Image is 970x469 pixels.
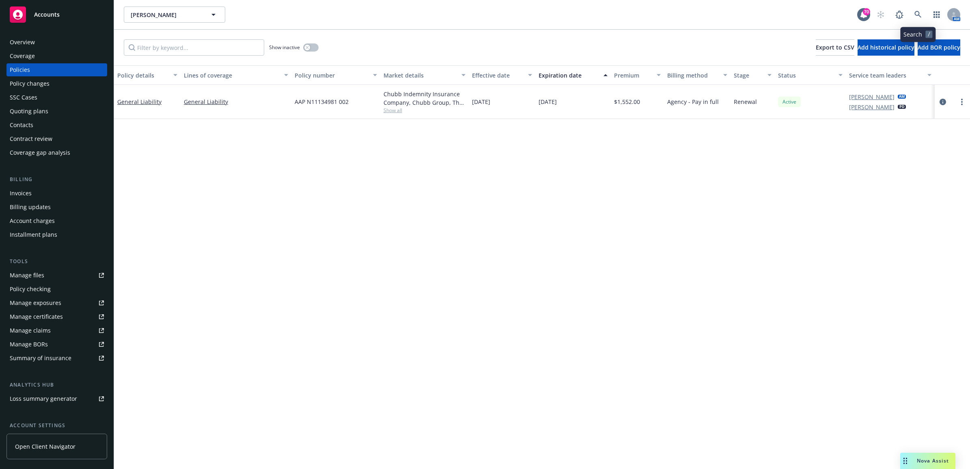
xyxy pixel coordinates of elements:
a: Manage BORs [6,338,107,351]
a: Report a Bug [891,6,907,23]
div: Manage exposures [10,296,61,309]
button: [PERSON_NAME] [124,6,225,23]
a: Manage claims [6,324,107,337]
div: Analytics hub [6,381,107,389]
a: Coverage [6,50,107,63]
a: Contract review [6,132,107,145]
a: Manage files [6,269,107,282]
a: Coverage gap analysis [6,146,107,159]
div: Policy details [117,71,168,80]
div: Quoting plans [10,105,48,118]
button: Status [775,65,846,85]
a: Start snowing [873,6,889,23]
span: Export to CSV [816,43,854,51]
a: circleInformation [938,97,948,107]
a: Switch app [929,6,945,23]
button: Effective date [469,65,535,85]
div: Overview [10,36,35,49]
a: Search [910,6,926,23]
a: Policies [6,63,107,76]
div: Chubb Indemnity Insurance Company, Chubb Group, The ABC Program [384,90,466,107]
a: Account charges [6,214,107,227]
div: Billing updates [10,201,51,214]
a: [PERSON_NAME] [849,103,895,111]
a: General Liability [117,98,162,106]
div: Billing [6,175,107,184]
div: Tools [6,257,107,266]
div: Manage claims [10,324,51,337]
a: Policy changes [6,77,107,90]
button: Nova Assist [900,453,955,469]
a: Summary of insurance [6,352,107,365]
div: Manage files [10,269,44,282]
a: Overview [6,36,107,49]
div: Account settings [6,421,107,430]
a: Installment plans [6,228,107,241]
button: Premium [611,65,664,85]
div: Contacts [10,119,33,132]
div: Stage [734,71,763,80]
button: Add historical policy [858,39,914,56]
a: SSC Cases [6,91,107,104]
button: Billing method [664,65,731,85]
div: Premium [614,71,652,80]
span: [PERSON_NAME] [131,11,201,19]
span: Accounts [34,11,60,18]
div: Account charges [10,214,55,227]
a: Manage certificates [6,310,107,323]
div: Manage BORs [10,338,48,351]
span: Renewal [734,97,757,106]
div: Manage certificates [10,310,63,323]
div: SSC Cases [10,91,37,104]
a: General Liability [184,97,288,106]
div: Contract review [10,132,52,145]
button: Policy details [114,65,181,85]
div: Status [778,71,834,80]
div: Policy number [295,71,368,80]
div: 70 [863,8,870,15]
button: Lines of coverage [181,65,291,85]
button: Service team leaders [846,65,935,85]
span: Add BOR policy [918,43,960,51]
span: Open Client Navigator [15,442,75,451]
a: Billing updates [6,201,107,214]
div: Coverage [10,50,35,63]
input: Filter by keyword... [124,39,264,56]
span: Active [781,98,798,106]
a: Loss summary generator [6,392,107,405]
button: Policy number [291,65,380,85]
div: Invoices [10,187,32,200]
span: [DATE] [472,97,490,106]
button: Expiration date [535,65,611,85]
span: Show all [384,107,466,114]
div: Market details [384,71,457,80]
button: Market details [380,65,469,85]
button: Export to CSV [816,39,854,56]
span: Add historical policy [858,43,914,51]
div: Summary of insurance [10,352,71,365]
div: Policy changes [10,77,50,90]
div: Lines of coverage [184,71,279,80]
div: Drag to move [900,453,910,469]
span: Agency - Pay in full [667,97,719,106]
div: Billing method [667,71,718,80]
a: Accounts [6,3,107,26]
span: [DATE] [539,97,557,106]
span: Nova Assist [917,457,949,464]
div: Loss summary generator [10,392,77,405]
div: Coverage gap analysis [10,146,70,159]
a: Invoices [6,187,107,200]
div: Policies [10,63,30,76]
button: Add BOR policy [918,39,960,56]
span: AAP N11134981 002 [295,97,349,106]
a: Quoting plans [6,105,107,118]
div: Service team leaders [849,71,923,80]
span: $1,552.00 [614,97,640,106]
div: Effective date [472,71,523,80]
a: more [957,97,967,107]
span: Show inactive [269,44,300,51]
a: [PERSON_NAME] [849,93,895,101]
a: Manage exposures [6,296,107,309]
div: Installment plans [10,228,57,241]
